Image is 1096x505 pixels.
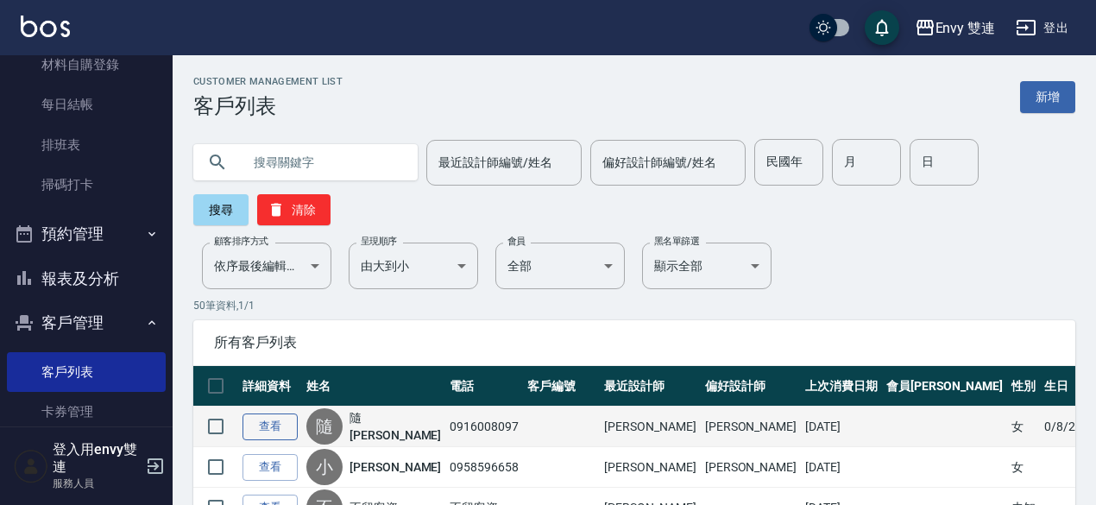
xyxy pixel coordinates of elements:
a: 隨[PERSON_NAME] [350,409,441,444]
img: Person [14,449,48,483]
td: 0958596658 [445,447,523,488]
th: 最近設計師 [600,366,700,407]
button: 搜尋 [193,194,249,225]
div: 顯示全部 [642,243,772,289]
a: 每日結帳 [7,85,166,124]
div: Envy 雙連 [935,17,996,39]
input: 搜尋關鍵字 [242,139,404,186]
th: 生日 [1040,366,1087,407]
div: 由大到小 [349,243,478,289]
td: 0916008097 [445,407,523,447]
th: 詳細資料 [238,366,302,407]
button: Envy 雙連 [908,10,1003,46]
td: 女 [1007,447,1040,488]
td: [DATE] [801,407,882,447]
div: 小 [306,449,343,485]
th: 偏好設計師 [701,366,801,407]
button: 預約管理 [7,211,166,256]
a: 客戶列表 [7,352,166,392]
button: 客戶管理 [7,300,166,345]
a: 新增 [1020,81,1075,113]
button: 登出 [1009,12,1075,44]
th: 性別 [1007,366,1040,407]
div: 依序最後編輯時間 [202,243,331,289]
p: 服務人員 [53,476,141,491]
label: 黑名單篩選 [654,235,699,248]
th: 電話 [445,366,523,407]
a: 查看 [243,413,298,440]
a: 材料自購登錄 [7,45,166,85]
th: 會員[PERSON_NAME] [882,366,1007,407]
p: 50 筆資料, 1 / 1 [193,298,1075,313]
a: 掃碼打卡 [7,165,166,205]
label: 會員 [507,235,526,248]
img: Logo [21,16,70,37]
h3: 客戶列表 [193,94,343,118]
a: [PERSON_NAME] [350,458,441,476]
button: save [865,10,899,45]
div: 隨 [306,408,343,445]
td: 女 [1007,407,1040,447]
td: [PERSON_NAME] [701,447,801,488]
td: 0/8/28 [1040,407,1087,447]
a: 排班表 [7,125,166,165]
td: [PERSON_NAME] [600,407,700,447]
th: 姓名 [302,366,445,407]
label: 顧客排序方式 [214,235,268,248]
a: 卡券管理 [7,392,166,432]
h2: Customer Management List [193,76,343,87]
a: 查看 [243,454,298,481]
td: [PERSON_NAME] [600,447,700,488]
td: [DATE] [801,447,882,488]
th: 客戶編號 [523,366,601,407]
button: 報表及分析 [7,256,166,301]
button: 清除 [257,194,331,225]
h5: 登入用envy雙連 [53,441,141,476]
th: 上次消費日期 [801,366,882,407]
td: [PERSON_NAME] [701,407,801,447]
div: 全部 [495,243,625,289]
label: 呈現順序 [361,235,397,248]
span: 所有客戶列表 [214,334,1055,351]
